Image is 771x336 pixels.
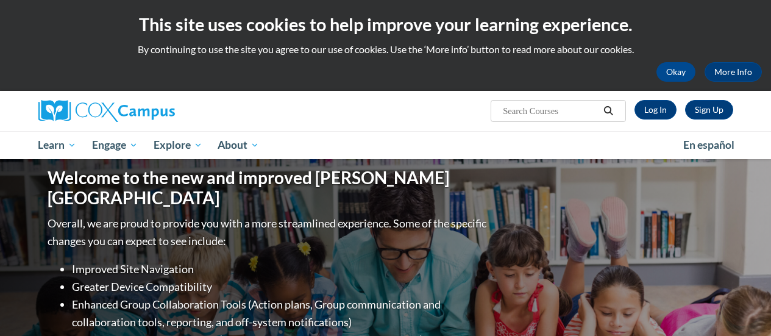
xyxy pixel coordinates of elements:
p: By continuing to use the site you agree to our use of cookies. Use the ‘More info’ button to read... [9,43,762,56]
a: More Info [705,62,762,82]
a: Learn [30,131,85,159]
a: Log In [634,100,677,120]
span: Engage [92,138,138,152]
iframe: Button to launch messaging window [722,287,761,326]
a: Register [685,100,733,120]
a: Engage [84,131,146,159]
p: Overall, we are proud to provide you with a more streamlined experience. Some of the specific cha... [48,215,489,250]
button: Search [599,104,617,118]
li: Greater Device Compatibility [72,278,489,296]
li: Enhanced Group Collaboration Tools (Action plans, Group communication and collaboration tools, re... [72,296,489,331]
button: Okay [656,62,695,82]
h2: This site uses cookies to help improve your learning experience. [9,12,762,37]
span: About [218,138,259,152]
h1: Welcome to the new and improved [PERSON_NAME][GEOGRAPHIC_DATA] [48,168,489,209]
input: Search Courses [502,104,599,118]
li: Improved Site Navigation [72,260,489,278]
a: Explore [146,131,210,159]
span: En español [683,138,734,151]
span: Explore [154,138,202,152]
a: Cox Campus [38,100,258,122]
a: En español [675,132,742,158]
span: Learn [38,138,76,152]
div: Main menu [29,131,742,159]
img: Cox Campus [38,100,175,122]
a: About [210,131,267,159]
